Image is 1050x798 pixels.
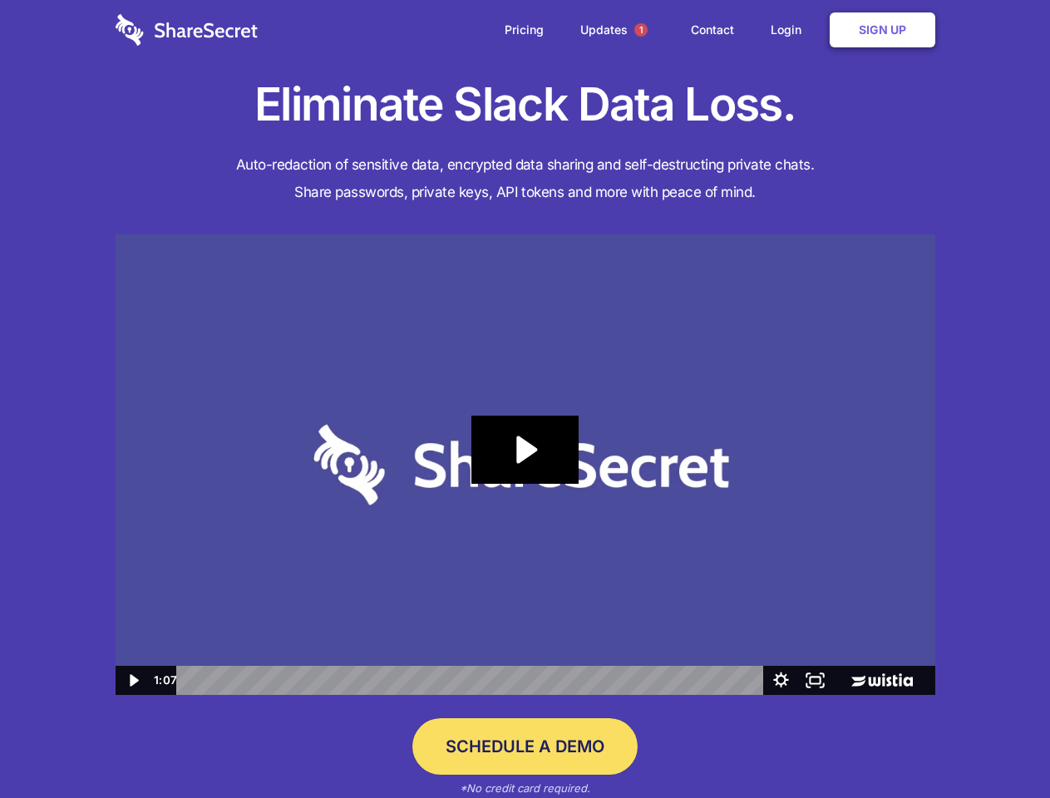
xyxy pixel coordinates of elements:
a: Contact [674,4,751,56]
h1: Eliminate Slack Data Loss. [116,75,935,135]
a: Pricing [488,4,560,56]
button: Play Video [116,666,150,695]
iframe: Drift Widget Chat Controller [967,715,1030,778]
img: Sharesecret [116,234,935,696]
a: Login [754,4,826,56]
h4: Auto-redaction of sensitive data, encrypted data sharing and self-destructing private chats. Shar... [116,151,935,206]
img: logo-wordmark-white-trans-d4663122ce5f474addd5e946df7df03e33cb6a1c49d2221995e7729f52c070b2.svg [116,14,258,46]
